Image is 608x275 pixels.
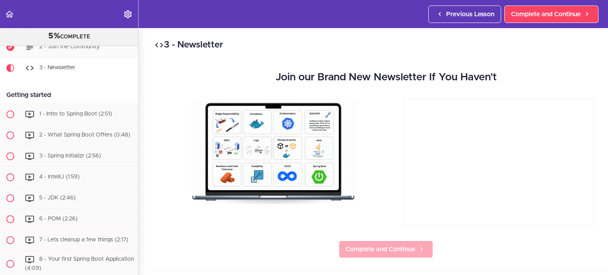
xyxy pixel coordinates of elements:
span: 1 - Intro to Spring Boot (2:51) [39,111,112,117]
span: Previous Lesson [446,9,494,19]
img: bPMdpB8sRcSzZwxzfdaQ_Ready+to+superc.gif [191,99,355,204]
div: COMPLETE [10,31,128,42]
span: Complete and Continue [511,9,581,19]
span: 3 - Newsletter [39,65,75,70]
a: Complete and Continue [339,241,433,258]
span: 3 - Spring Initializr (2:56) [39,153,101,159]
svg: Settings Menu [123,9,133,19]
a: Complete and Continue [504,6,598,23]
span: 8 - Your first Spring Boot Application (4:09) [25,256,134,271]
span: Complete and Continue [346,245,415,254]
span: 2 - Join the Community [39,44,100,49]
svg: Back to course curriculum [5,9,14,19]
span: 2 - What Spring Boot Offers (0:48) [39,132,130,138]
span: 7 - Lets cleanup a few things (2:17) [39,237,128,243]
a: Previous Lesson [428,6,501,23]
span: 4 - IntelliJ (1:59) [39,174,80,180]
span: 5% [48,32,60,40]
span: 5 - JDK (2:46) [39,195,76,201]
span: 6 - POM (2:26) [39,216,78,222]
h2: Join our Brand New Newsletter If You Haven't [166,72,606,83]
